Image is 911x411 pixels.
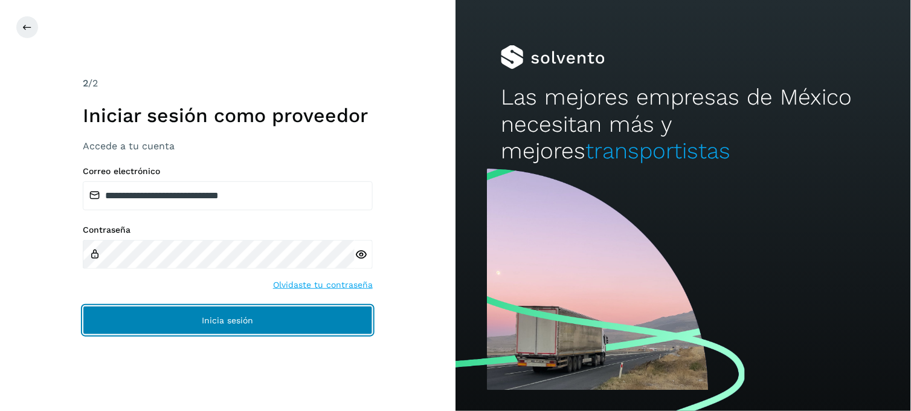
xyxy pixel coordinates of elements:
[501,84,865,164] h2: Las mejores empresas de México necesitan más y mejores
[83,306,373,335] button: Inicia sesión
[83,76,373,91] div: /2
[202,316,254,325] span: Inicia sesión
[83,104,373,127] h1: Iniciar sesión como proveedor
[83,77,88,89] span: 2
[83,140,373,152] h3: Accede a tu cuenta
[273,279,373,291] a: Olvidaste tu contraseña
[83,225,373,235] label: Contraseña
[83,166,373,176] label: Correo electrónico
[585,138,730,164] span: transportistas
